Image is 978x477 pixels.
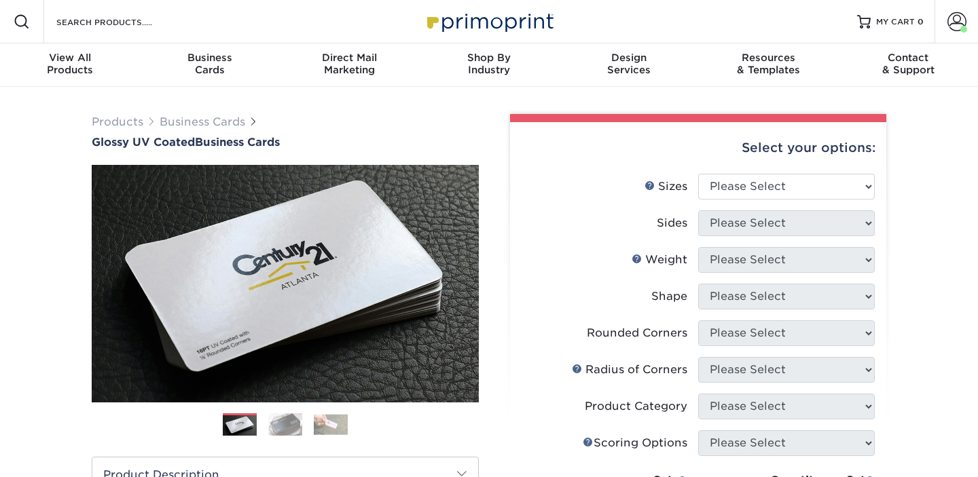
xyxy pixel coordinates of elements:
a: Products [92,115,143,128]
input: SEARCH PRODUCTS..... [55,14,187,30]
div: Sizes [645,178,687,195]
a: DesignServices [559,43,699,87]
a: Direct MailMarketing [279,43,419,87]
span: Business [140,52,280,64]
div: Industry [419,52,559,76]
div: Cards [140,52,280,76]
div: Weight [632,252,687,268]
img: Business Cards 01 [223,408,257,442]
span: Shop By [419,52,559,64]
span: MY CART [876,16,915,28]
span: 0 [918,17,924,26]
a: Glossy UV CoatedBusiness Cards [92,136,479,149]
div: Select your options: [521,122,875,174]
a: BusinessCards [140,43,280,87]
span: Glossy UV Coated [92,136,195,149]
img: Glossy UV Coated 01 [92,90,479,477]
div: Radius of Corners [572,362,687,378]
h1: Business Cards [92,136,479,149]
span: Resources [699,52,839,64]
a: Business Cards [160,115,245,128]
div: & Support [838,52,978,76]
div: Scoring Options [583,435,687,451]
div: Services [559,52,699,76]
span: Contact [838,52,978,64]
img: Business Cards 03 [314,414,348,435]
a: Contact& Support [838,43,978,87]
img: Primoprint [421,7,557,36]
div: & Templates [699,52,839,76]
div: Rounded Corners [587,325,687,341]
span: Design [559,52,699,64]
div: Shape [651,288,687,305]
a: Shop ByIndustry [419,43,559,87]
div: Sides [657,215,687,231]
img: Business Cards 02 [268,413,302,436]
a: Resources& Templates [699,43,839,87]
div: Product Category [585,398,687,415]
span: Direct Mail [279,52,419,64]
div: Marketing [279,52,419,76]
